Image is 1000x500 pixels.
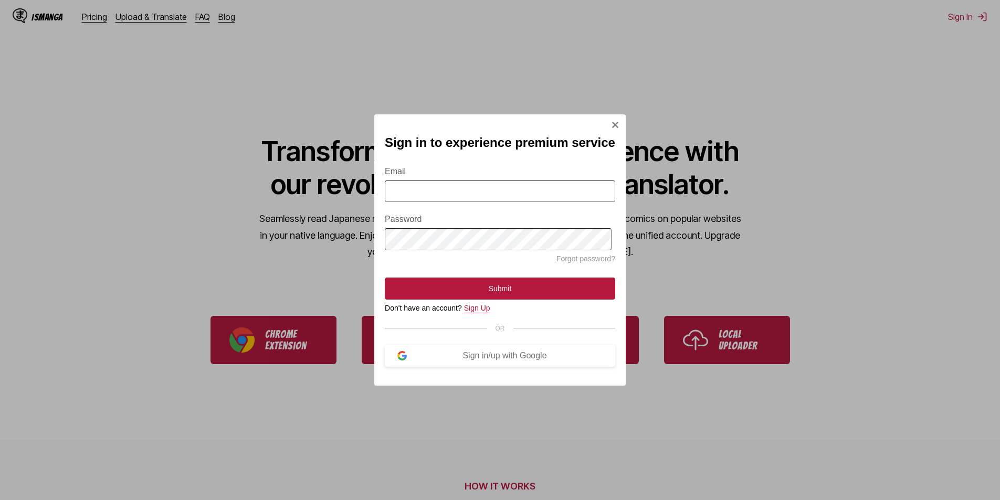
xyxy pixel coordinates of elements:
img: Close [611,121,619,129]
div: Sign in/up with Google [407,351,603,360]
label: Email [385,167,615,176]
div: OR [385,325,615,332]
img: google-logo [397,351,407,360]
button: Submit [385,278,615,300]
div: Don't have an account? [385,304,615,312]
a: Sign Up [464,304,490,312]
h2: Sign in to experience premium service [385,135,615,150]
label: Password [385,215,615,224]
button: Sign in/up with Google [385,345,615,367]
a: Forgot password? [556,254,615,263]
div: Sign In Modal [374,114,626,386]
